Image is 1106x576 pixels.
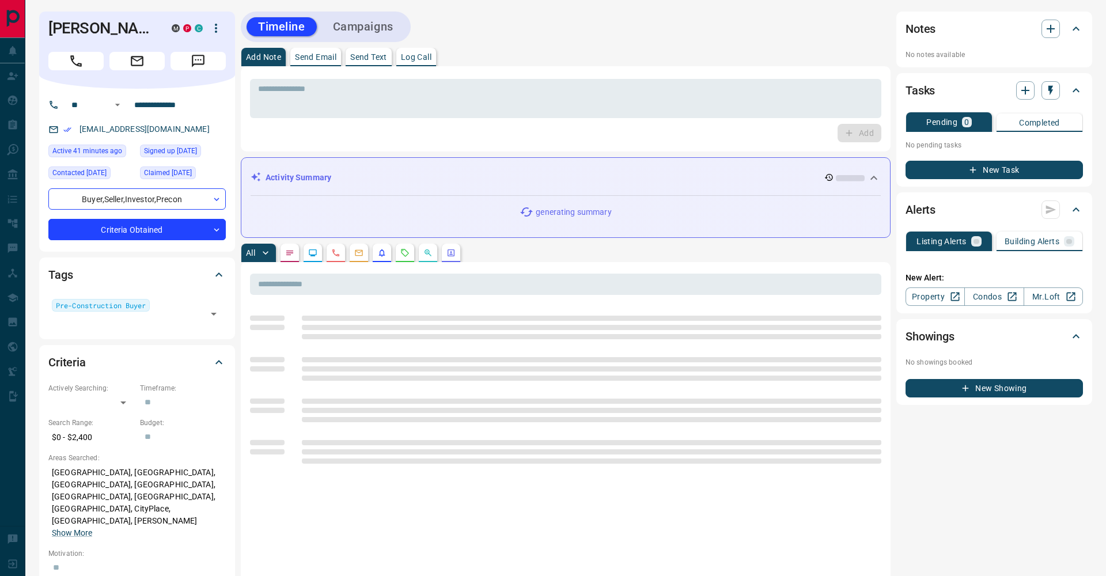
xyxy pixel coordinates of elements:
[140,166,226,183] div: Mon Feb 24 2025
[48,418,134,428] p: Search Range:
[246,249,255,257] p: All
[926,118,957,126] p: Pending
[906,77,1083,104] div: Tasks
[48,353,86,372] h2: Criteria
[916,237,967,245] p: Listing Alerts
[331,248,340,257] svg: Calls
[48,166,134,183] div: Tue May 27 2025
[48,453,226,463] p: Areas Searched:
[48,145,134,161] div: Wed Aug 13 2025
[1019,119,1060,127] p: Completed
[308,248,317,257] svg: Lead Browsing Activity
[400,248,410,257] svg: Requests
[906,323,1083,350] div: Showings
[48,188,226,210] div: Buyer , Seller , Investor , Precon
[906,287,965,306] a: Property
[52,527,92,539] button: Show More
[144,167,192,179] span: Claimed [DATE]
[48,261,226,289] div: Tags
[964,287,1024,306] a: Condos
[266,172,331,184] p: Activity Summary
[48,52,104,70] span: Call
[906,327,955,346] h2: Showings
[48,463,226,543] p: [GEOGRAPHIC_DATA], [GEOGRAPHIC_DATA], [GEOGRAPHIC_DATA], [GEOGRAPHIC_DATA], [GEOGRAPHIC_DATA], [G...
[906,272,1083,284] p: New Alert:
[144,145,197,157] span: Signed up [DATE]
[206,306,222,322] button: Open
[52,167,107,179] span: Contacted [DATE]
[48,428,134,447] p: $0 - $2,400
[285,248,294,257] svg: Notes
[48,383,134,393] p: Actively Searching:
[48,266,73,284] h2: Tags
[246,53,281,61] p: Add Note
[48,548,226,559] p: Motivation:
[321,17,405,36] button: Campaigns
[906,379,1083,397] button: New Showing
[906,20,935,38] h2: Notes
[906,161,1083,179] button: New Task
[52,145,122,157] span: Active 41 minutes ago
[48,19,154,37] h1: [PERSON_NAME]
[906,357,1083,367] p: No showings booked
[906,196,1083,223] div: Alerts
[48,219,226,240] div: Criteria Obtained
[63,126,71,134] svg: Email Verified
[195,24,203,32] div: condos.ca
[906,50,1083,60] p: No notes available
[79,124,210,134] a: [EMAIL_ADDRESS][DOMAIN_NAME]
[140,418,226,428] p: Budget:
[906,15,1083,43] div: Notes
[1024,287,1083,306] a: Mr.Loft
[56,300,146,311] span: Pre-Construction Buyer
[171,52,226,70] span: Message
[354,248,363,257] svg: Emails
[446,248,456,257] svg: Agent Actions
[1005,237,1059,245] p: Building Alerts
[906,137,1083,154] p: No pending tasks
[251,167,881,188] div: Activity Summary
[183,24,191,32] div: property.ca
[295,53,336,61] p: Send Email
[140,383,226,393] p: Timeframe:
[48,348,226,376] div: Criteria
[401,53,431,61] p: Log Call
[423,248,433,257] svg: Opportunities
[906,200,935,219] h2: Alerts
[140,145,226,161] div: Thu Aug 31 2017
[109,52,165,70] span: Email
[111,98,124,112] button: Open
[172,24,180,32] div: mrloft.ca
[247,17,317,36] button: Timeline
[964,118,969,126] p: 0
[906,81,935,100] h2: Tasks
[350,53,387,61] p: Send Text
[377,248,387,257] svg: Listing Alerts
[536,206,611,218] p: generating summary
